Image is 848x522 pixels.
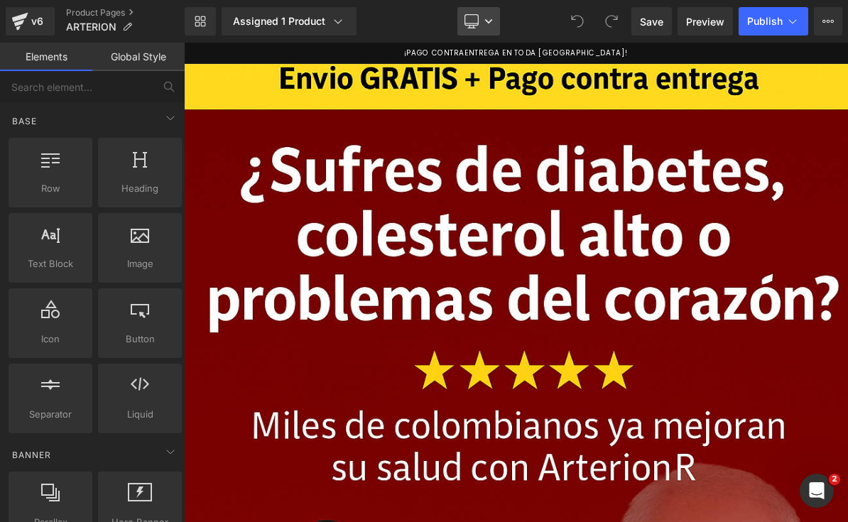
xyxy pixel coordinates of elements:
span: Text Block [13,256,88,271]
span: Publish [747,16,783,27]
span: Row [13,181,88,196]
span: Heading [102,181,178,196]
button: Undo [563,7,592,36]
span: Icon [13,332,88,347]
a: Global Style [92,43,185,71]
span: Separator [13,407,88,422]
span: Preview [686,14,724,29]
button: Redo [597,7,626,36]
span: Liquid [102,407,178,422]
button: More [814,7,842,36]
div: v6 [28,12,46,31]
button: Publish [739,7,808,36]
span: Button [102,332,178,347]
span: Banner [11,448,53,462]
a: New Library [185,7,216,36]
span: Save [640,14,663,29]
span: Image [102,256,178,271]
a: Product Pages [66,7,185,18]
div: Assigned 1 Product [233,14,345,28]
span: Base [11,114,38,128]
a: Preview [678,7,733,36]
span: ARTERION [66,21,116,33]
span: 2 [829,474,840,485]
iframe: Intercom live chat [800,474,834,508]
a: v6 [6,7,55,36]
